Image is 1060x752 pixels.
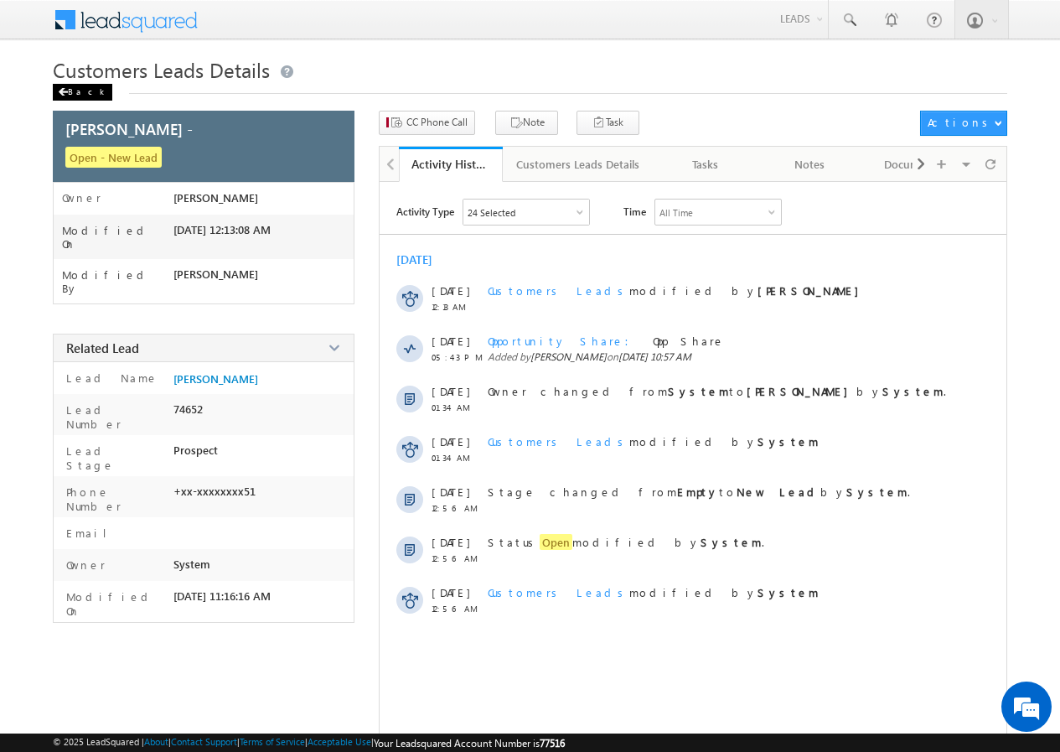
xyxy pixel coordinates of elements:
[488,350,975,363] span: Added by on
[846,485,907,499] strong: System
[876,154,951,174] div: Documents
[488,283,629,298] span: Customers Leads
[862,147,966,182] a: Documents
[468,207,515,218] div: 24 Selected
[228,516,304,539] em: Start Chat
[772,154,847,174] div: Notes
[62,268,173,295] label: Modified By
[53,84,112,101] div: Back
[396,252,451,267] div: [DATE]
[432,434,469,449] span: [DATE]
[737,485,820,499] strong: New Lead
[171,736,237,747] a: Contact Support
[530,350,607,363] span: [PERSON_NAME]
[411,156,490,172] div: Activity History
[432,535,469,549] span: [DATE]
[432,485,469,499] span: [DATE]
[677,485,719,499] strong: Empty
[173,485,256,498] span: +xx-xxxxxxxx51
[488,485,910,499] span: Stage changed from to by .
[432,334,469,348] span: [DATE]
[87,88,282,110] div: Chat with us now
[577,111,639,135] button: Task
[28,88,70,110] img: d_60004797649_company_0_60004797649
[173,443,218,457] span: Prospect
[275,8,315,49] div: Minimize live chat window
[62,191,101,205] label: Owner
[62,443,167,472] label: Lead Stage
[62,371,158,385] label: Lead Name
[701,535,762,549] strong: System
[308,736,371,747] a: Acceptable Use
[65,147,162,168] span: Open - New Lead
[540,737,565,749] span: 77516
[173,223,271,236] span: [DATE] 12:13:08 AM
[653,334,725,348] span: Opp Share
[920,111,1006,136] button: Actions
[374,737,565,749] span: Your Leadsquared Account Number is
[488,434,819,449] span: modified by
[488,334,639,348] span: Opportunity Share
[406,115,468,130] span: CC Phone Call
[488,283,867,298] span: modified by
[62,526,120,540] label: Email
[62,485,167,513] label: Phone Number
[173,267,258,281] span: [PERSON_NAME]
[758,585,819,599] strong: System
[495,111,558,135] button: Note
[173,372,258,386] a: [PERSON_NAME]
[928,115,994,130] div: Actions
[432,503,482,513] span: 12:56 AM
[432,402,482,412] span: 01:34 AM
[758,434,819,449] strong: System
[432,585,469,599] span: [DATE]
[758,147,862,182] a: Notes
[659,207,693,218] div: All Time
[488,534,764,550] span: Status modified by .
[399,147,503,182] a: Activity History
[540,534,572,550] span: Open
[668,384,729,398] strong: System
[62,558,106,572] label: Owner
[654,147,758,182] a: Tasks
[432,453,482,463] span: 01:34 AM
[66,340,139,356] span: Related Lead
[882,384,944,398] strong: System
[668,154,743,174] div: Tasks
[399,147,503,180] li: Activity History
[758,283,867,298] strong: [PERSON_NAME]
[488,585,819,599] span: modified by
[432,384,469,398] span: [DATE]
[22,155,306,502] textarea: Type your message and hit 'Enter'
[618,350,691,363] span: [DATE] 10:57 AM
[623,199,646,224] span: Time
[62,224,173,251] label: Modified On
[240,736,305,747] a: Terms of Service
[488,585,629,599] span: Customers Leads
[396,199,454,224] span: Activity Type
[53,56,270,83] span: Customers Leads Details
[173,191,258,205] span: [PERSON_NAME]
[516,154,639,174] div: Customers Leads Details
[488,384,946,398] span: Owner changed from to by .
[62,402,167,431] label: Lead Number
[173,558,210,571] span: System
[432,604,482,614] span: 12:56 AM
[173,402,203,416] span: 74652
[432,283,469,298] span: [DATE]
[432,302,482,312] span: 12:13 AM
[503,147,654,182] a: Customers Leads Details
[173,589,271,603] span: [DATE] 11:16:16 AM
[488,434,629,449] span: Customers Leads
[432,553,482,563] span: 12:56 AM
[65,118,193,139] span: [PERSON_NAME] -
[463,200,589,225] div: Owner Changed,Status Changed,Stage Changed,Source Changed,Notes & 19 more..
[144,736,168,747] a: About
[432,352,482,362] span: 05:43 PM
[747,384,856,398] strong: [PERSON_NAME]
[62,589,167,618] label: Modified On
[53,736,565,749] span: © 2025 LeadSquared | | | | |
[379,111,475,135] button: CC Phone Call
